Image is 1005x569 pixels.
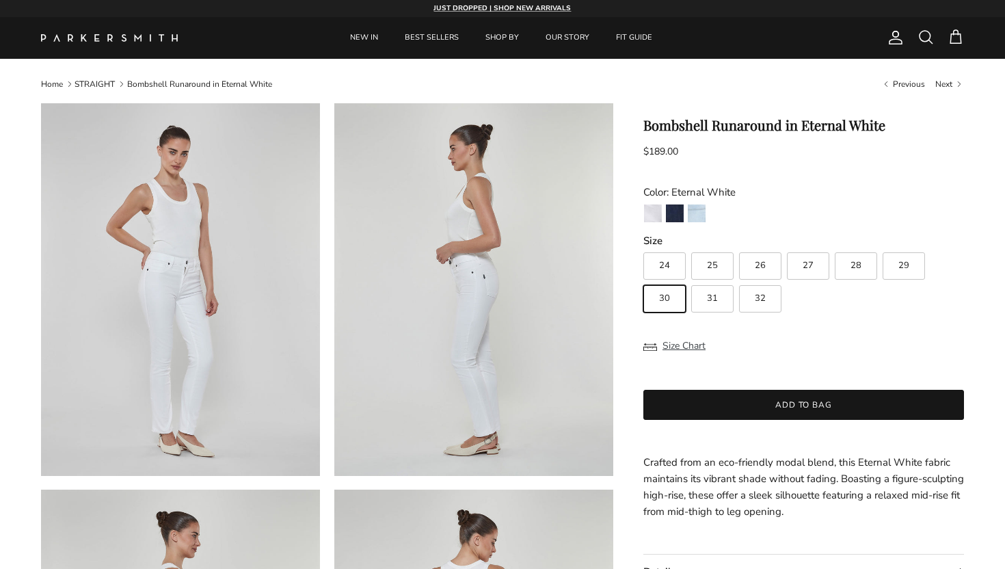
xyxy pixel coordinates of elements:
[898,261,909,270] span: 29
[687,204,706,227] a: Riviera
[127,79,272,90] a: Bombshell Runaround in Eternal White
[755,294,766,303] span: 32
[644,204,662,222] img: Eternal White
[643,390,964,420] button: Add to bag
[850,261,861,270] span: 28
[204,17,799,59] div: Primary
[473,17,531,59] a: SHOP BY
[643,184,964,200] div: Color: Eternal White
[643,333,706,359] button: Size Chart
[643,117,964,133] h1: Bombshell Runaround in Eternal White
[41,78,964,90] nav: Breadcrumbs
[41,34,178,42] img: Parker Smith
[659,261,670,270] span: 24
[392,17,471,59] a: BEST SELLERS
[643,455,964,518] span: Crafted from an eco-friendly modal blend, this Eternal White fabric maintains its vibrant shade w...
[882,29,904,46] a: Account
[75,79,115,90] a: STRAIGHT
[643,234,662,248] legend: Size
[707,294,718,303] span: 31
[533,17,602,59] a: OUR STORY
[659,294,670,303] span: 30
[755,261,766,270] span: 26
[803,261,814,270] span: 27
[707,261,718,270] span: 25
[666,204,684,222] img: Stevie
[688,204,706,222] img: Riviera
[338,17,390,59] a: NEW IN
[893,79,925,90] span: Previous
[665,204,684,227] a: Stevie
[881,78,925,90] a: Previous
[433,3,571,13] a: JUST DROPPED | SHOP NEW ARRIVALS
[643,204,662,227] a: Eternal White
[643,145,678,158] span: $189.00
[935,78,964,90] a: Next
[41,79,63,90] a: Home
[935,79,952,90] span: Next
[604,17,665,59] a: FIT GUIDE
